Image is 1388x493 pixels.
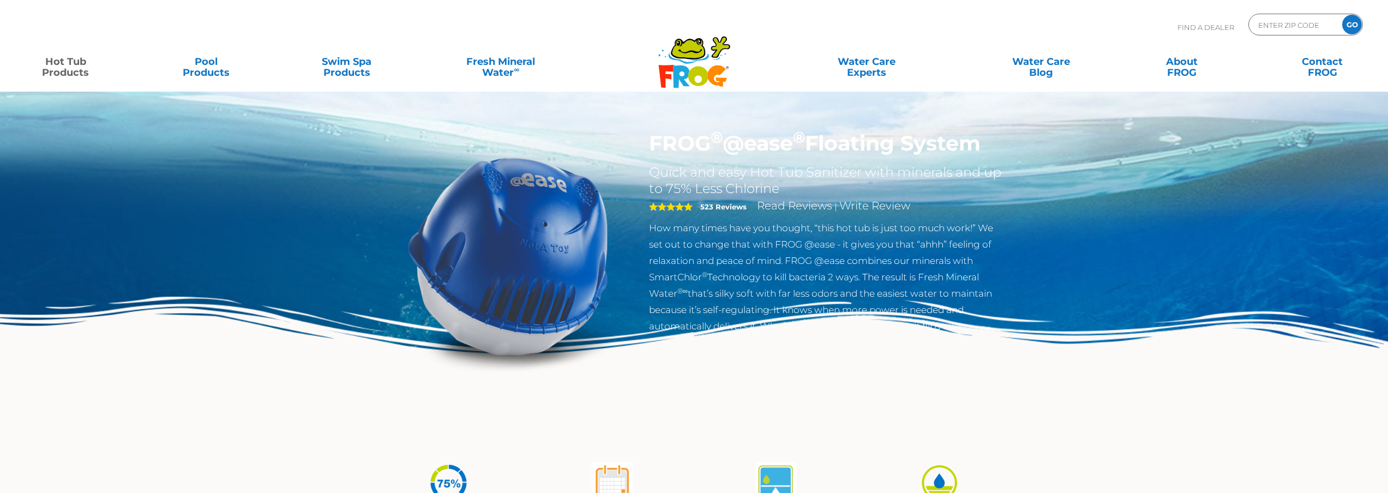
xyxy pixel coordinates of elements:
a: Write Review [839,199,910,212]
a: AboutFROG [1127,51,1236,73]
sup: ® [793,128,805,147]
h2: Quick and easy Hot Tub Sanitizer with minerals and up to 75% Less Chlorine [649,164,1005,197]
a: Hot TubProducts [11,51,120,73]
a: Swim SpaProducts [292,51,401,73]
a: Read Reviews [757,199,832,212]
p: How many times have you thought, “this hot tub is just too much work!” We set out to change that ... [649,220,1005,334]
a: ContactFROG [1268,51,1377,73]
input: GO [1342,15,1362,34]
h1: FROG @ease Floating System [649,131,1005,156]
a: Water CareBlog [987,51,1096,73]
a: Fresh MineralWater∞ [432,51,569,73]
a: Water CareExperts [778,51,956,73]
sup: ®∞ [677,287,688,295]
p: Find A Dealer [1177,14,1234,41]
a: PoolProducts [152,51,261,73]
span: 5 [649,202,693,211]
img: hot-tub-product-atease-system.png [383,131,633,381]
span: | [834,201,837,212]
sup: ® [702,270,707,279]
sup: ® [711,128,723,147]
img: Frog Products Logo [652,22,736,88]
strong: 523 Reviews [700,202,747,211]
sup: ∞ [514,65,519,74]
